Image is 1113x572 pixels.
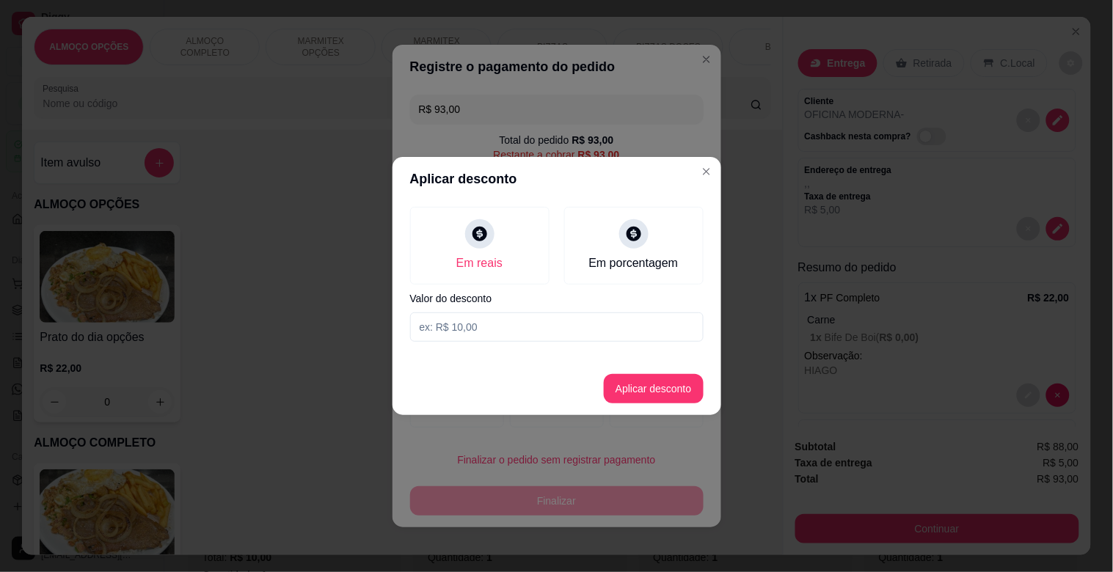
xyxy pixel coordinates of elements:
button: Close [695,160,718,183]
label: Valor do desconto [410,293,704,304]
div: Em reais [456,254,503,272]
button: Aplicar desconto [604,374,704,403]
div: Em porcentagem [589,254,679,272]
input: Valor do desconto [410,312,704,342]
header: Aplicar desconto [393,157,721,201]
